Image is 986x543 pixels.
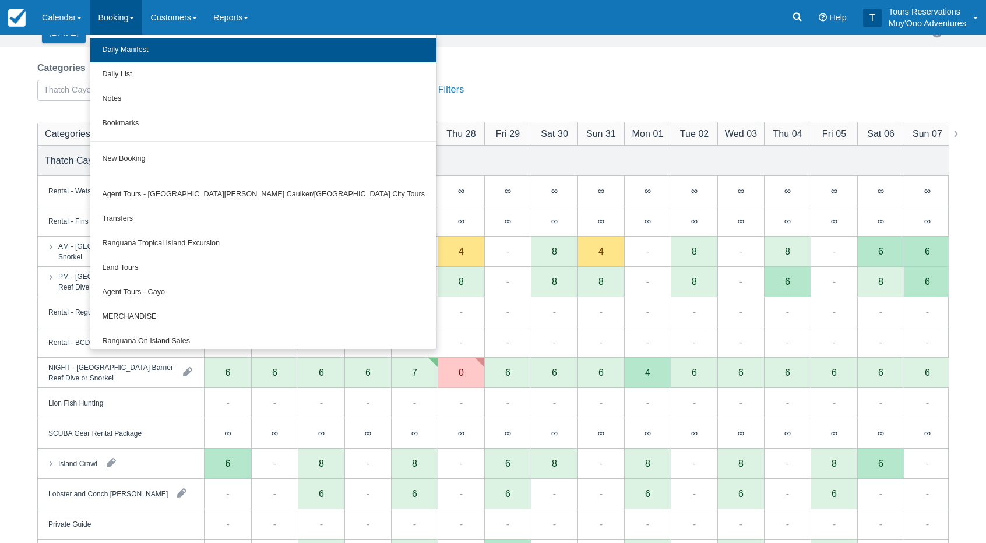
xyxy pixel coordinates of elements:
[645,459,650,468] div: 8
[811,418,857,449] div: ∞
[531,418,577,449] div: ∞
[784,186,791,195] div: ∞
[541,126,568,140] div: Sat 30
[598,216,604,225] div: ∞
[786,486,789,500] div: -
[90,62,436,87] a: Daily List
[506,274,509,288] div: -
[833,517,836,531] div: -
[90,329,436,354] a: Ranguana On Island Sales
[90,147,436,171] a: New Booking
[692,246,697,256] div: 8
[598,246,604,256] div: 4
[624,358,671,388] div: 4
[600,335,603,349] div: -
[819,13,827,22] i: Help
[90,231,436,256] a: Ranguana Tropical Island Excursion
[551,428,558,438] div: ∞
[600,486,603,500] div: -
[45,126,147,140] div: Categories and products
[391,418,438,449] div: ∞
[863,9,882,27] div: T
[48,488,168,499] div: Lobster and Conch [PERSON_NAME]
[484,418,531,449] div: ∞
[272,368,277,377] div: 6
[738,368,744,377] div: 6
[784,216,791,225] div: ∞
[878,246,883,256] div: 6
[785,368,790,377] div: 6
[764,358,811,388] div: 6
[739,244,742,258] div: -
[693,396,696,410] div: -
[506,244,509,258] div: -
[412,459,417,468] div: 8
[496,126,520,140] div: Fri 29
[889,17,966,29] p: Muy'Ono Adventures
[624,418,671,449] div: ∞
[505,459,510,468] div: 6
[878,459,883,468] div: 6
[577,176,624,206] div: ∞
[857,358,904,388] div: 6
[785,246,790,256] div: 8
[693,486,696,500] div: -
[553,396,556,410] div: -
[738,489,744,498] div: 6
[412,368,417,377] div: 7
[878,368,883,377] div: 6
[832,368,837,377] div: 6
[904,418,950,449] div: ∞
[739,274,742,288] div: -
[924,216,931,225] div: ∞
[924,186,931,195] div: ∞
[926,456,929,470] div: -
[298,358,344,388] div: 6
[879,305,882,319] div: -
[889,6,966,17] p: Tours Reservations
[531,206,577,237] div: ∞
[90,280,436,305] a: Agent Tours - Cayo
[926,486,929,500] div: -
[226,396,229,410] div: -
[857,418,904,449] div: ∞
[577,418,624,449] div: ∞
[552,459,557,468] div: 8
[367,456,369,470] div: -
[600,517,603,531] div: -
[90,207,436,231] a: Transfers
[833,274,836,288] div: -
[831,428,837,438] div: ∞
[551,186,558,195] div: ∞
[90,35,437,350] ul: Booking
[811,479,857,509] div: 6
[552,246,557,256] div: 8
[90,256,436,280] a: Land Tours
[90,87,436,111] a: Notes
[831,186,837,195] div: ∞
[48,397,103,408] div: Lion Fish Hunting
[785,277,790,286] div: 6
[598,186,604,195] div: ∞
[693,305,696,319] div: -
[459,368,464,377] div: 0
[925,368,930,377] div: 6
[645,368,650,377] div: 4
[90,111,436,136] a: Bookmarks
[671,418,717,449] div: ∞
[552,277,557,286] div: 8
[879,517,882,531] div: -
[8,9,26,27] img: checkfront-main-nav-mini-logo.png
[319,368,324,377] div: 6
[553,517,556,531] div: -
[645,216,651,225] div: ∞
[48,337,90,347] div: Rental - BCD
[505,368,510,377] div: 6
[58,241,174,262] div: AM - [GEOGRAPHIC_DATA] Dive or Snorkel
[205,418,251,449] div: ∞
[773,126,802,140] div: Thu 04
[58,271,174,292] div: PM - [GEOGRAPHIC_DATA] Barrier Reef Dive or Snorkel
[645,186,651,195] div: ∞
[738,459,744,468] div: 8
[484,176,531,206] div: ∞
